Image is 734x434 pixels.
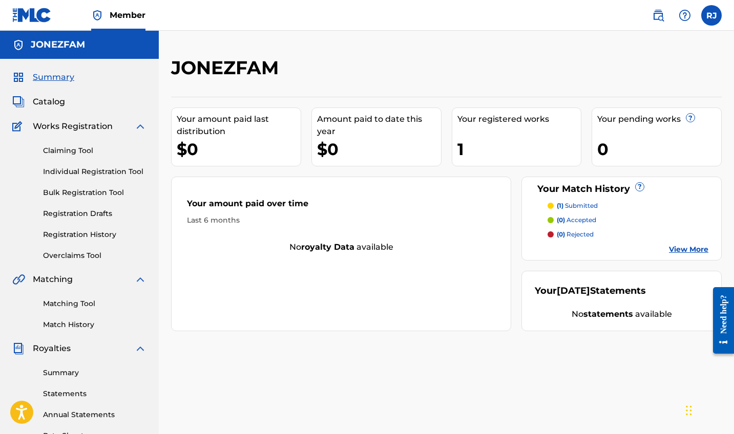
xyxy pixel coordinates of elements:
div: Your Match History [535,182,708,196]
img: Works Registration [12,120,26,133]
span: Works Registration [33,120,113,133]
div: Last 6 months [187,215,495,226]
span: Member [110,9,145,21]
a: Individual Registration Tool [43,166,146,177]
span: [DATE] [557,285,590,296]
p: submitted [557,201,598,210]
img: Matching [12,273,25,286]
div: Your amount paid over time [187,198,495,215]
a: CatalogCatalog [12,96,65,108]
strong: statements [583,309,633,319]
img: expand [134,342,146,355]
img: Top Rightsholder [91,9,103,21]
img: Summary [12,71,25,83]
span: Royalties [33,342,71,355]
img: Accounts [12,39,25,51]
span: (0) [557,230,565,238]
a: Public Search [648,5,668,26]
span: Matching [33,273,73,286]
a: Annual Statements [43,409,146,420]
p: rejected [557,230,594,239]
a: Matching Tool [43,298,146,309]
span: ? [636,183,644,191]
a: Registration History [43,229,146,240]
span: (1) [557,202,563,209]
span: (0) [557,216,565,224]
div: User Menu [701,5,722,26]
div: Help [675,5,695,26]
span: Catalog [33,96,65,108]
img: MLC Logo [12,8,52,23]
h5: JONEZFAM [31,39,85,51]
div: No available [172,241,511,253]
a: SummarySummary [12,71,74,83]
strong: royalty data [301,242,354,252]
iframe: Resource Center [705,277,734,364]
img: help [679,9,691,21]
iframe: Chat Widget [683,385,734,434]
div: Your registered works [457,113,581,125]
a: (0) rejected [548,230,708,239]
a: Bulk Registration Tool [43,187,146,198]
a: Summary [43,367,146,378]
a: Overclaims Tool [43,250,146,261]
a: (1) submitted [548,201,708,210]
div: Amount paid to date this year [317,113,441,138]
div: $0 [317,138,441,161]
a: (0) accepted [548,215,708,225]
div: Your Statements [535,284,646,298]
span: ? [686,114,695,122]
div: No available [535,308,708,320]
div: Drag [686,395,692,426]
div: $0 [177,138,301,161]
div: Your amount paid last distribution [177,113,301,138]
a: Registration Drafts [43,208,146,219]
a: Statements [43,388,146,399]
div: 0 [597,138,721,161]
span: Summary [33,71,74,83]
img: search [652,9,664,21]
img: expand [134,120,146,133]
img: expand [134,273,146,286]
a: Claiming Tool [43,145,146,156]
div: 1 [457,138,581,161]
img: Catalog [12,96,25,108]
img: Royalties [12,342,25,355]
p: accepted [557,215,596,225]
div: Your pending works [597,113,721,125]
h2: JONEZFAM [171,56,284,79]
a: View More [669,244,708,255]
a: Match History [43,319,146,330]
